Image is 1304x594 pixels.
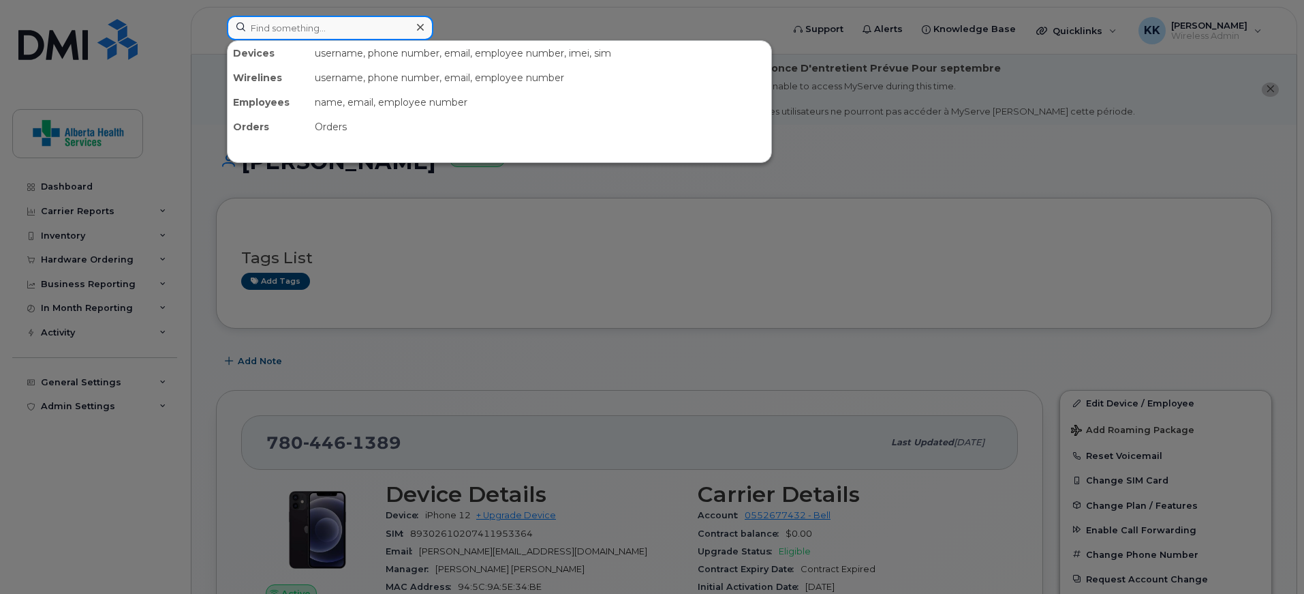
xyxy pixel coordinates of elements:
[309,115,771,139] div: Orders
[309,90,771,115] div: name, email, employee number
[228,90,309,115] div: Employees
[228,115,309,139] div: Orders
[309,41,771,65] div: username, phone number, email, employee number, imei, sim
[309,65,771,90] div: username, phone number, email, employee number
[228,65,309,90] div: Wirelines
[228,41,309,65] div: Devices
